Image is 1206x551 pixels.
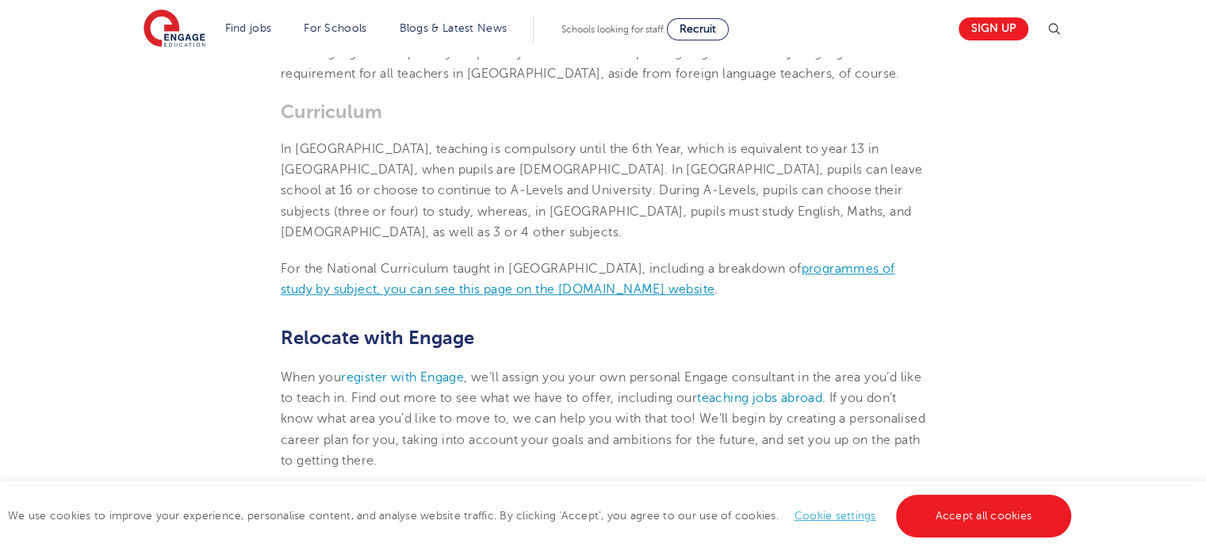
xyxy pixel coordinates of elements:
a: register with Engage [341,370,464,385]
a: Find jobs [225,22,272,34]
span: When you [281,370,341,385]
span: In [GEOGRAPHIC_DATA], teaching is compulsory until the 6th Year, which is equivalent to year 13 i... [281,142,922,239]
a: For Schools [304,22,366,34]
a: teaching jobs abroad [697,391,822,405]
span: . [714,282,718,297]
span: Schools looking for staff [561,24,664,35]
a: Cookie settings [794,510,876,522]
img: Engage Education [144,10,205,49]
a: Blogs & Latest News [400,22,507,34]
span: We use cookies to improve your experience, personalise content, and analyse website traffic. By c... [8,510,1075,522]
span: Curriculum [281,101,382,123]
span: . If you don’t know what area you’d like to move to, we can help you with that too! We’ll begin b... [281,391,925,468]
span: Recruit [680,23,716,35]
a: Recruit [667,18,729,40]
b: Relocate with Engage [281,327,474,349]
a: Accept all cookies [896,495,1072,538]
span: , we’ll assign you your own personal Engage consultant in the area you’d like to teach in. Find o... [281,370,921,405]
span: For the National Curriculum taught in [GEOGRAPHIC_DATA], including a breakdown of [281,262,801,276]
a: Sign up [959,17,1028,40]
